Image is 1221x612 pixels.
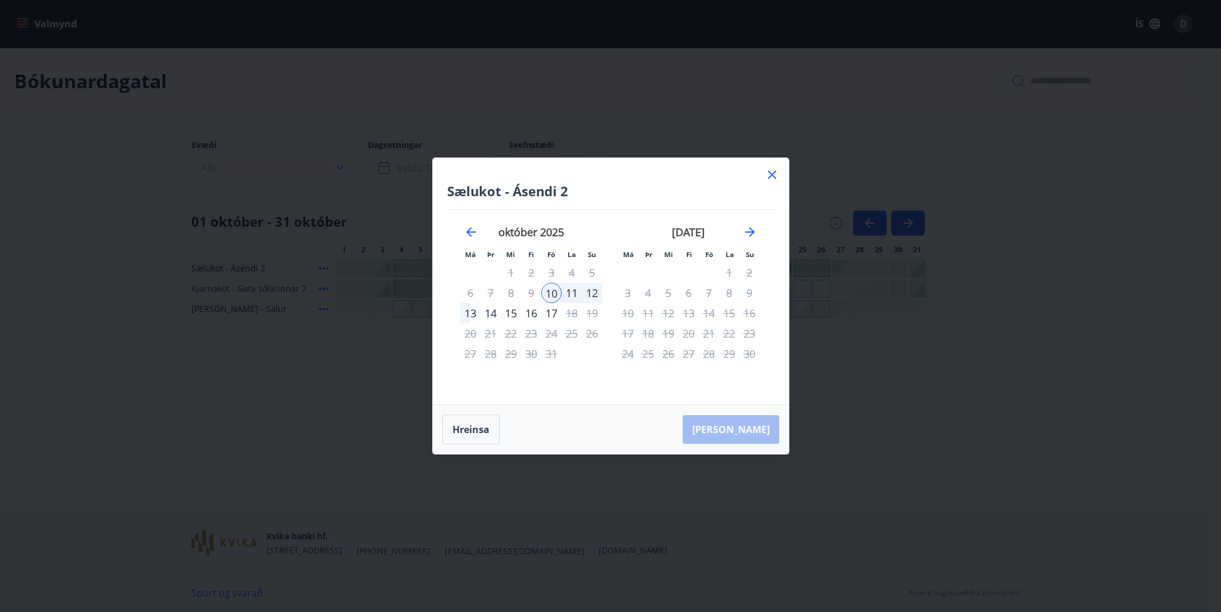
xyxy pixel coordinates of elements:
[658,283,678,303] td: Not available. miðvikudagur, 5. nóvember 2025
[719,323,739,344] td: Not available. laugardagur, 22. nóvember 2025
[672,225,705,239] strong: [DATE]
[588,250,596,259] small: Su
[541,344,562,364] td: Not available. föstudagur, 31. október 2025
[481,344,501,364] td: Not available. þriðjudagur, 28. október 2025
[699,323,719,344] td: Not available. föstudagur, 21. nóvember 2025
[638,303,658,323] td: Not available. þriðjudagur, 11. nóvember 2025
[460,303,481,323] td: Choose mánudagur, 13. október 2025 as your check-out date. It’s available.
[726,250,734,259] small: La
[460,323,481,344] td: Not available. mánudagur, 20. október 2025
[506,250,515,259] small: Mi
[460,303,481,323] div: 13
[487,250,494,259] small: Þr
[501,283,521,303] td: Not available. miðvikudagur, 8. október 2025
[743,225,757,239] div: Move forward to switch to the next month.
[658,344,678,364] td: Not available. miðvikudagur, 26. nóvember 2025
[498,225,564,239] strong: október 2025
[562,303,582,323] td: Not available. laugardagur, 18. október 2025
[521,323,541,344] td: Not available. fimmtudagur, 23. október 2025
[481,303,501,323] td: Choose þriðjudagur, 14. október 2025 as your check-out date. It’s available.
[582,262,602,283] td: Not available. sunnudagur, 5. október 2025
[562,262,582,283] td: Not available. laugardagur, 4. október 2025
[442,415,500,444] button: Hreinsa
[541,303,562,323] div: Aðeins útritun í boði
[623,250,634,259] small: Má
[568,250,576,259] small: La
[464,225,478,239] div: Move backward to switch to the previous month.
[521,344,541,364] td: Not available. fimmtudagur, 30. október 2025
[645,250,652,259] small: Þr
[521,303,541,323] div: 16
[541,283,562,303] div: 10
[481,283,501,303] td: Not available. þriðjudagur, 7. október 2025
[699,344,719,364] td: Not available. föstudagur, 28. nóvember 2025
[562,323,582,344] td: Not available. laugardagur, 25. október 2025
[521,303,541,323] td: Choose fimmtudagur, 16. október 2025 as your check-out date. It’s available.
[541,303,562,323] td: Choose föstudagur, 17. október 2025 as your check-out date. It’s available.
[465,250,476,259] small: Má
[658,303,678,323] td: Not available. miðvikudagur, 12. nóvember 2025
[501,303,521,323] td: Choose miðvikudagur, 15. október 2025 as your check-out date. It’s available.
[501,303,521,323] div: 15
[582,283,602,303] td: Choose sunnudagur, 12. október 2025 as your check-out date. It’s available.
[501,262,521,283] td: Not available. miðvikudagur, 1. október 2025
[528,250,534,259] small: Fi
[678,344,699,364] td: Not available. fimmtudagur, 27. nóvember 2025
[541,283,562,303] td: Selected as start date. föstudagur, 10. október 2025
[658,323,678,344] td: Not available. miðvikudagur, 19. nóvember 2025
[719,262,739,283] td: Not available. laugardagur, 1. nóvember 2025
[719,303,739,323] td: Not available. laugardagur, 15. nóvember 2025
[460,344,481,364] td: Not available. mánudagur, 27. október 2025
[447,210,774,390] div: Calendar
[705,250,713,259] small: Fö
[582,323,602,344] td: Not available. sunnudagur, 26. október 2025
[678,323,699,344] td: Not available. fimmtudagur, 20. nóvember 2025
[501,344,521,364] td: Not available. miðvikudagur, 29. október 2025
[686,250,692,259] small: Fi
[739,262,760,283] td: Not available. sunnudagur, 2. nóvember 2025
[481,323,501,344] td: Not available. þriðjudagur, 21. október 2025
[562,283,582,303] td: Choose laugardagur, 11. október 2025 as your check-out date. It’s available.
[501,323,521,344] td: Not available. miðvikudagur, 22. október 2025
[638,344,658,364] td: Not available. þriðjudagur, 25. nóvember 2025
[739,323,760,344] td: Not available. sunnudagur, 23. nóvember 2025
[541,323,562,344] td: Not available. föstudagur, 24. október 2025
[739,344,760,364] td: Not available. sunnudagur, 30. nóvember 2025
[678,303,699,323] td: Not available. fimmtudagur, 13. nóvember 2025
[541,262,562,283] td: Not available. föstudagur, 3. október 2025
[739,283,760,303] td: Not available. sunnudagur, 9. nóvember 2025
[547,250,555,259] small: Fö
[447,182,774,200] h4: Sælukot - Ásendi 2
[521,262,541,283] td: Not available. fimmtudagur, 2. október 2025
[678,283,699,303] td: Not available. fimmtudagur, 6. nóvember 2025
[521,283,541,303] td: Not available. fimmtudagur, 9. október 2025
[638,283,658,303] td: Not available. þriðjudagur, 4. nóvember 2025
[582,303,602,323] td: Not available. sunnudagur, 19. október 2025
[460,283,481,303] td: Not available. mánudagur, 6. október 2025
[481,303,501,323] div: 14
[562,283,582,303] div: 11
[739,303,760,323] td: Not available. sunnudagur, 16. nóvember 2025
[618,344,638,364] td: Not available. mánudagur, 24. nóvember 2025
[699,303,719,323] td: Not available. föstudagur, 14. nóvember 2025
[582,283,602,303] div: 12
[719,283,739,303] td: Not available. laugardagur, 8. nóvember 2025
[699,283,719,303] td: Not available. föstudagur, 7. nóvember 2025
[618,283,638,303] td: Not available. mánudagur, 3. nóvember 2025
[719,344,739,364] td: Not available. laugardagur, 29. nóvember 2025
[618,303,638,323] td: Not available. mánudagur, 10. nóvember 2025
[618,323,638,344] td: Not available. mánudagur, 17. nóvember 2025
[638,323,658,344] td: Not available. þriðjudagur, 18. nóvember 2025
[664,250,673,259] small: Mi
[746,250,754,259] small: Su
